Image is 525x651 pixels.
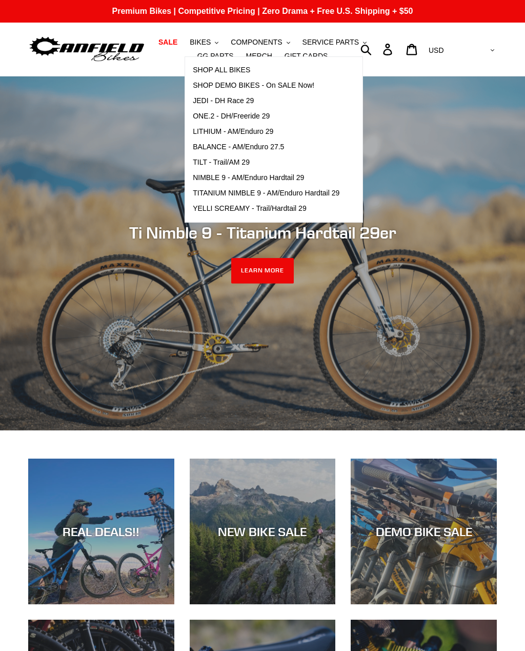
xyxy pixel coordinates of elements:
[279,49,333,63] a: GIFT CARDS
[302,38,359,47] span: SERVICE PARTS
[193,173,304,182] span: NIMBLE 9 - AM/Enduro Hardtail 29
[185,124,347,140] a: LITHIUM - AM/Enduro 29
[231,38,282,47] span: COMPONENTS
[193,112,270,121] span: ONE.2 - DH/Freeride 29
[193,81,314,90] span: SHOP DEMO BIKES - On SALE Now!
[193,189,339,198] span: TITANIUM NIMBLE 9 - AM/Enduro Hardtail 29
[193,204,307,213] span: YELLI SCREAMY - Trail/Hardtail 29
[193,96,254,105] span: JEDI - DH Race 29
[28,459,174,605] a: REAL DEALS!!
[192,49,239,63] a: GG PARTS
[285,52,328,61] span: GIFT CARDS
[185,155,347,170] a: TILT - Trail/AM 29
[190,38,211,47] span: BIKES
[231,258,294,284] a: LEARN MORE
[153,35,183,49] a: SALE
[185,170,347,186] a: NIMBLE 9 - AM/Enduro Hardtail 29
[193,158,250,167] span: TILT - Trail/AM 29
[193,127,273,136] span: LITHIUM - AM/Enduro 29
[193,143,284,151] span: BALANCE - AM/Enduro 27.5
[185,140,347,155] a: BALANCE - AM/Enduro 27.5
[185,201,347,216] a: YELLI SCREAMY - Trail/Hardtail 29
[28,223,497,243] h2: Ti Nimble 9 - Titanium Hardtail 29er
[185,35,224,49] button: BIKES
[28,524,174,539] div: REAL DEALS!!
[351,524,497,539] div: DEMO BIKE SALE
[190,524,336,539] div: NEW BIKE SALE
[226,35,295,49] button: COMPONENTS
[185,78,347,93] a: SHOP DEMO BIKES - On SALE Now!
[185,109,347,124] a: ONE.2 - DH/Freeride 29
[297,35,372,49] button: SERVICE PARTS
[190,459,336,605] a: NEW BIKE SALE
[241,49,277,63] a: MERCH
[28,34,146,64] img: Canfield Bikes
[197,52,234,61] span: GG PARTS
[193,66,250,74] span: SHOP ALL BIKES
[158,38,177,47] span: SALE
[246,52,272,61] span: MERCH
[185,63,347,78] a: SHOP ALL BIKES
[351,459,497,605] a: DEMO BIKE SALE
[185,186,347,201] a: TITANIUM NIMBLE 9 - AM/Enduro Hardtail 29
[185,93,347,109] a: JEDI - DH Race 29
